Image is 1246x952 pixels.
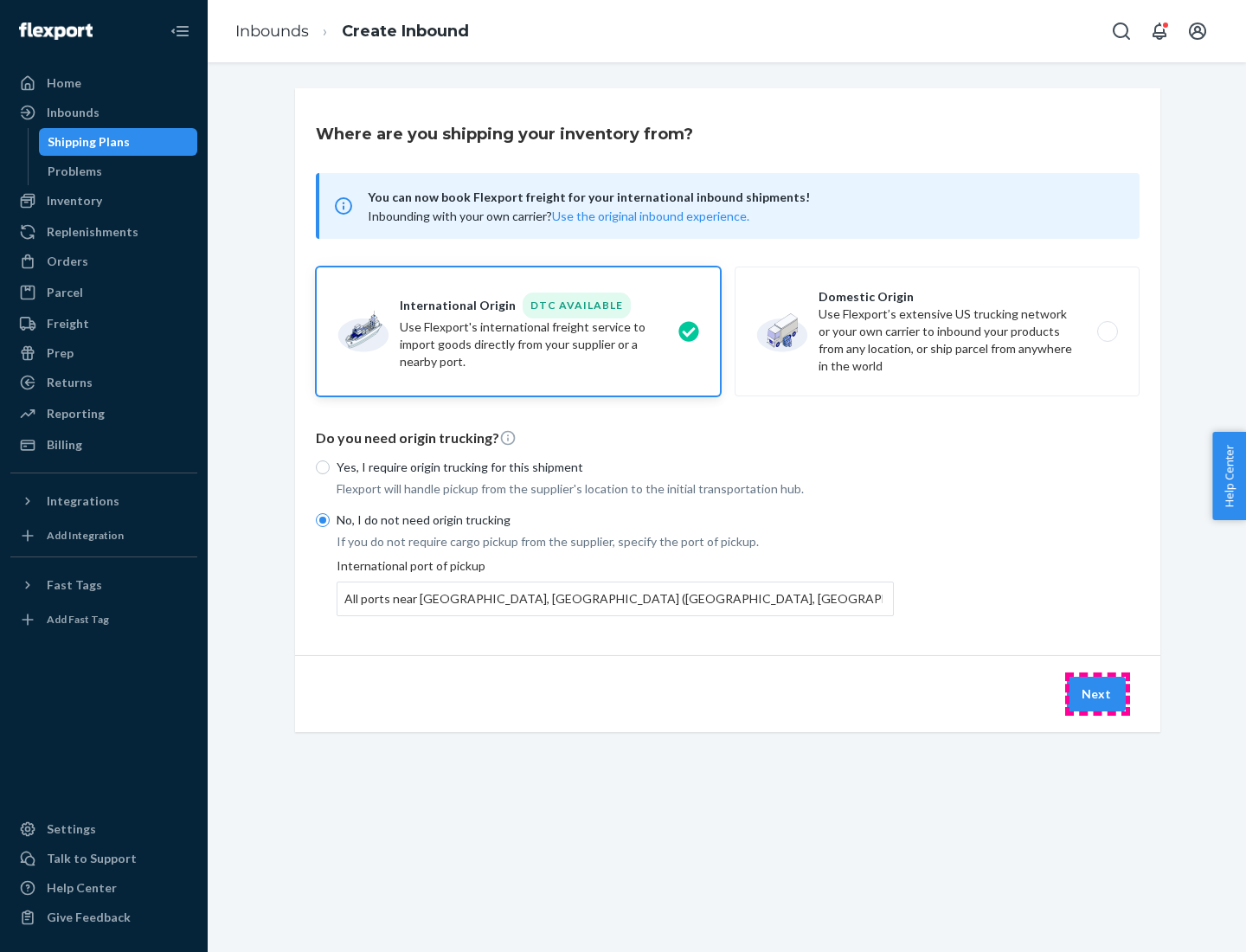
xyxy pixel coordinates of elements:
[1104,14,1139,48] button: Open Search Box
[47,850,137,867] div: Talk to Support
[47,612,109,627] div: Add Fast Tag
[10,248,197,275] a: Orders
[10,279,197,306] a: Parcel
[10,99,197,126] a: Inbounds
[10,187,197,215] a: Inventory
[1212,432,1246,520] button: Help Center
[10,310,197,338] a: Freight
[316,428,1140,448] p: Do you need origin trucking?
[1180,14,1215,48] button: Open account menu
[316,513,330,527] input: No, I do not need origin trucking
[39,158,198,185] a: Problems
[163,14,197,48] button: Close Navigation
[1067,677,1126,711] button: Next
[552,208,749,225] button: Use the original inbound experience.
[47,284,83,301] div: Parcel
[368,209,749,223] span: Inbounding with your own carrier?
[47,436,82,453] div: Billing
[47,74,81,92] div: Home
[47,192,102,209] div: Inventory
[47,405,105,422] div: Reporting
[316,123,693,145] h3: Where are you shipping your inventory from?
[47,253,88,270] div: Orders
[222,6,483,57] ol: breadcrumbs
[48,133,130,151] div: Shipping Plans
[39,128,198,156] a: Shipping Plans
[10,400,197,428] a: Reporting
[368,187,1119,208] span: You can now book Flexport freight for your international inbound shipments!
[10,339,197,367] a: Prep
[10,487,197,515] button: Integrations
[10,431,197,459] a: Billing
[10,874,197,902] a: Help Center
[337,557,894,616] div: International port of pickup
[48,163,102,180] div: Problems
[47,374,93,391] div: Returns
[47,909,131,926] div: Give Feedback
[10,606,197,634] a: Add Fast Tag
[10,845,197,872] a: Talk to Support
[1142,14,1177,48] button: Open notifications
[10,69,197,97] a: Home
[337,480,894,498] p: Flexport will handle pickup from the supplier's location to the initial transportation hub.
[316,460,330,474] input: Yes, I require origin trucking for this shipment
[19,23,93,40] img: Flexport logo
[10,815,197,843] a: Settings
[337,459,894,476] p: Yes, I require origin trucking for this shipment
[342,22,469,41] a: Create Inbound
[10,522,197,550] a: Add Integration
[47,223,138,241] div: Replenishments
[47,104,100,121] div: Inbounds
[47,492,119,510] div: Integrations
[337,511,894,529] p: No, I do not need origin trucking
[47,820,96,838] div: Settings
[10,218,197,246] a: Replenishments
[47,879,117,897] div: Help Center
[47,528,124,543] div: Add Integration
[235,22,309,41] a: Inbounds
[10,904,197,931] button: Give Feedback
[47,315,89,332] div: Freight
[10,571,197,599] button: Fast Tags
[337,533,894,550] p: If you do not require cargo pickup from the supplier, specify the port of pickup.
[47,344,74,362] div: Prep
[10,369,197,396] a: Returns
[47,576,102,594] div: Fast Tags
